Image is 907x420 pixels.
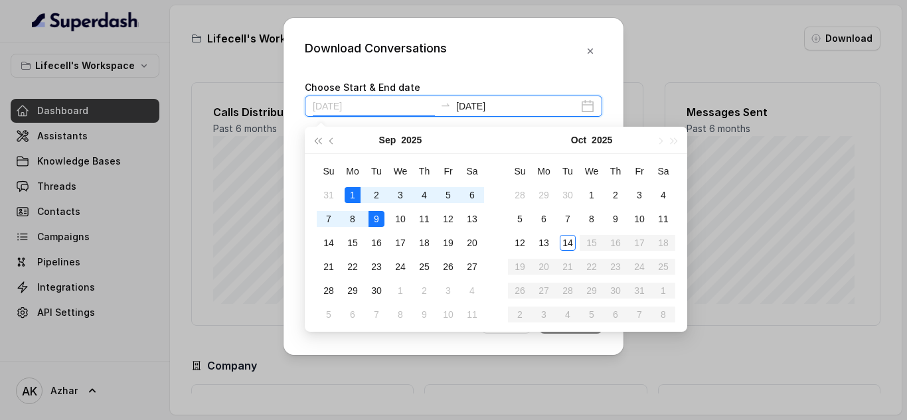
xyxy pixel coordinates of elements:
div: 6 [464,187,480,203]
div: 28 [512,187,528,203]
div: 16 [369,235,384,251]
div: 3 [440,283,456,299]
div: 6 [536,211,552,227]
th: Mo [532,159,556,183]
th: Tu [556,159,580,183]
td: 2025-09-24 [388,255,412,279]
div: 8 [584,211,600,227]
div: 14 [321,235,337,251]
td: 2025-10-11 [460,303,484,326]
button: 2025 [401,127,422,153]
td: 2025-09-05 [436,183,460,207]
td: 2025-09-16 [365,231,388,255]
div: 3 [631,187,647,203]
div: 12 [440,211,456,227]
td: 2025-10-07 [556,207,580,231]
th: Th [412,159,436,183]
div: 30 [560,187,576,203]
td: 2025-09-19 [436,231,460,255]
td: 2025-10-06 [341,303,365,326]
td: 2025-10-04 [460,279,484,303]
td: 2025-09-30 [556,183,580,207]
td: 2025-09-15 [341,231,365,255]
button: 2025 [592,127,612,153]
td: 2025-10-01 [580,183,604,207]
td: 2025-09-28 [508,183,532,207]
div: 29 [536,187,552,203]
th: We [580,159,604,183]
div: 30 [369,283,384,299]
td: 2025-09-29 [532,183,556,207]
div: 13 [464,211,480,227]
th: Tu [365,159,388,183]
th: Sa [460,159,484,183]
div: 4 [655,187,671,203]
td: 2025-10-09 [604,207,627,231]
td: 2025-09-07 [317,207,341,231]
div: 2 [416,283,432,299]
div: 23 [369,259,384,275]
div: 18 [416,235,432,251]
td: 2025-09-21 [317,255,341,279]
td: 2025-09-28 [317,279,341,303]
th: Su [317,159,341,183]
input: End date [456,99,578,113]
div: Download Conversations [305,39,447,63]
input: Start date [313,99,435,113]
div: 1 [345,187,361,203]
td: 2025-09-01 [341,183,365,207]
td: 2025-09-17 [388,231,412,255]
td: 2025-10-04 [651,183,675,207]
div: 25 [416,259,432,275]
div: 11 [655,211,671,227]
td: 2025-09-30 [365,279,388,303]
th: Sa [651,159,675,183]
div: 2 [369,187,384,203]
td: 2025-09-03 [388,183,412,207]
td: 2025-10-07 [365,303,388,326]
td: 2025-10-06 [532,207,556,231]
div: 7 [321,211,337,227]
div: 11 [416,211,432,227]
div: 15 [345,235,361,251]
div: 31 [321,187,337,203]
div: 8 [345,211,361,227]
div: 7 [369,307,384,322]
td: 2025-09-12 [436,207,460,231]
td: 2025-10-13 [532,231,556,255]
td: 2025-09-11 [412,207,436,231]
div: 27 [464,259,480,275]
div: 6 [345,307,361,322]
td: 2025-09-29 [341,279,365,303]
div: 13 [536,235,552,251]
td: 2025-10-03 [627,183,651,207]
label: Choose Start & End date [305,82,420,93]
td: 2025-09-27 [460,255,484,279]
div: 28 [321,283,337,299]
div: 21 [321,259,337,275]
div: 7 [560,211,576,227]
td: 2025-10-01 [388,279,412,303]
td: 2025-09-06 [460,183,484,207]
div: 10 [440,307,456,322]
td: 2025-09-13 [460,207,484,231]
div: 8 [392,307,408,322]
div: 19 [440,235,456,251]
td: 2025-10-10 [627,207,651,231]
td: 2025-10-09 [412,303,436,326]
div: 20 [464,235,480,251]
td: 2025-10-02 [604,183,627,207]
td: 2025-10-05 [317,303,341,326]
td: 2025-09-08 [341,207,365,231]
div: 1 [584,187,600,203]
div: 11 [464,307,480,322]
div: 10 [392,211,408,227]
td: 2025-10-14 [556,231,580,255]
td: 2025-10-08 [388,303,412,326]
div: 24 [392,259,408,275]
button: Sep [379,127,396,153]
th: Mo [341,159,365,183]
td: 2025-10-12 [508,231,532,255]
th: Su [508,159,532,183]
div: 14 [560,235,576,251]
